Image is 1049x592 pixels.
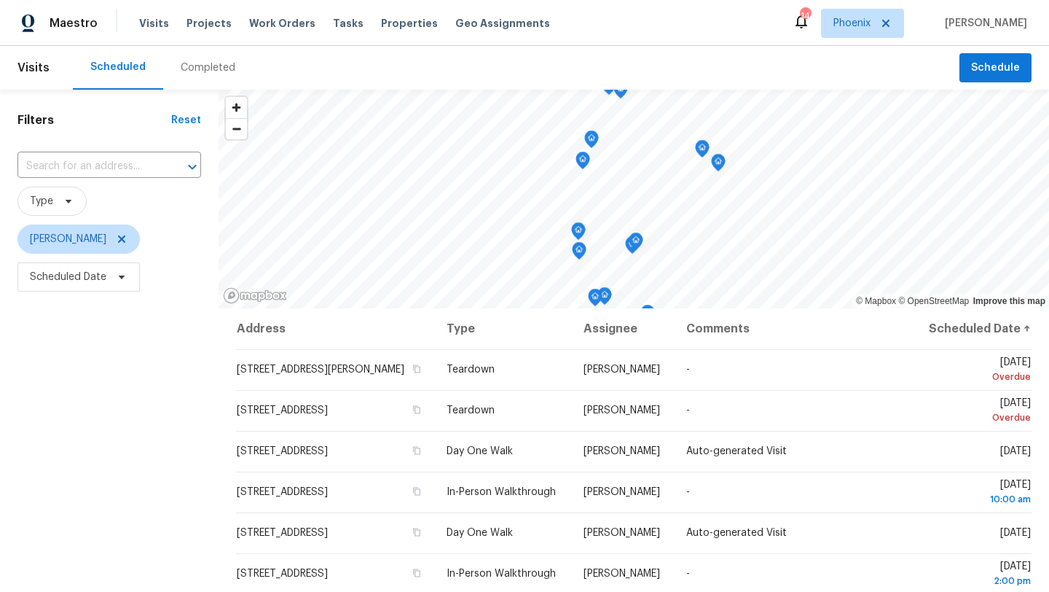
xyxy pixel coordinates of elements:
div: Map marker [572,242,586,265]
span: [DATE] [925,561,1031,588]
span: [STREET_ADDRESS] [237,446,328,456]
div: Map marker [640,305,655,327]
button: Schedule [959,53,1032,83]
span: [PERSON_NAME] [584,487,660,497]
div: Map marker [571,222,586,245]
canvas: Map [219,90,1049,308]
div: 2:00 pm [925,574,1031,588]
span: - [686,405,690,416]
button: Open [182,157,203,177]
span: - [686,487,690,497]
span: Projects [186,16,232,31]
a: OpenStreetMap [898,296,969,306]
span: Teardown [447,405,495,416]
span: Auto-generated Visit [686,528,787,538]
div: Map marker [584,131,599,153]
span: [STREET_ADDRESS][PERSON_NAME] [237,365,404,375]
span: [PERSON_NAME] [584,569,660,579]
span: Visits [139,16,169,31]
div: 14 [800,9,810,23]
h1: Filters [17,113,171,128]
span: Properties [381,16,438,31]
span: [DATE] [925,357,1031,384]
a: Mapbox homepage [223,287,287,304]
span: Maestro [50,16,98,31]
span: In-Person Walkthrough [447,569,556,579]
div: Map marker [597,287,612,310]
button: Copy Address [410,566,423,580]
span: - [686,365,690,375]
div: Overdue [925,410,1031,425]
div: Scheduled [90,60,146,74]
span: Zoom out [226,119,247,139]
th: Scheduled Date ↑ [914,308,1032,349]
button: Copy Address [410,362,423,375]
span: [PERSON_NAME] [584,365,660,375]
span: Type [30,194,53,209]
span: Tasks [333,18,364,28]
span: Auto-generated Visit [686,446,787,456]
button: Copy Address [410,485,423,498]
span: Visits [17,52,50,84]
a: Mapbox [856,296,896,306]
div: Map marker [695,140,710,163]
span: Day One Walk [447,528,513,538]
span: [DATE] [1000,528,1031,538]
span: [PERSON_NAME] [584,446,660,456]
div: Overdue [925,370,1031,384]
div: Map marker [588,289,602,311]
span: [STREET_ADDRESS] [237,487,328,497]
button: Zoom out [226,118,247,139]
span: Day One Walk [447,446,513,456]
div: Map marker [613,81,628,104]
span: Schedule [971,59,1020,77]
input: Search for an address... [17,155,160,178]
span: [STREET_ADDRESS] [237,569,328,579]
div: Reset [171,113,201,128]
span: [STREET_ADDRESS] [237,405,328,416]
button: Copy Address [410,526,423,539]
div: Map marker [575,152,590,174]
th: Address [236,308,435,349]
span: [DATE] [1000,446,1031,456]
span: [PERSON_NAME] [584,528,660,538]
span: [PERSON_NAME] [584,405,660,416]
button: Copy Address [410,403,423,416]
div: Map marker [629,233,643,255]
span: [PERSON_NAME] [30,232,106,246]
span: [STREET_ADDRESS] [237,528,328,538]
th: Assignee [572,308,675,349]
th: Comments [675,308,914,349]
th: Type [435,308,572,349]
div: Completed [181,61,235,75]
span: In-Person Walkthrough [447,487,556,497]
span: [DATE] [925,398,1031,425]
a: Improve this map [973,296,1045,306]
span: Geo Assignments [455,16,550,31]
span: Teardown [447,365,495,375]
div: Map marker [625,236,640,259]
span: Scheduled Date [30,270,106,284]
span: Work Orders [249,16,315,31]
span: - [686,569,690,579]
span: [DATE] [925,480,1031,507]
span: [PERSON_NAME] [939,16,1027,31]
div: 10:00 am [925,492,1031,507]
button: Zoom in [226,97,247,118]
button: Copy Address [410,444,423,457]
span: Phoenix [833,16,871,31]
div: Map marker [711,154,726,176]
